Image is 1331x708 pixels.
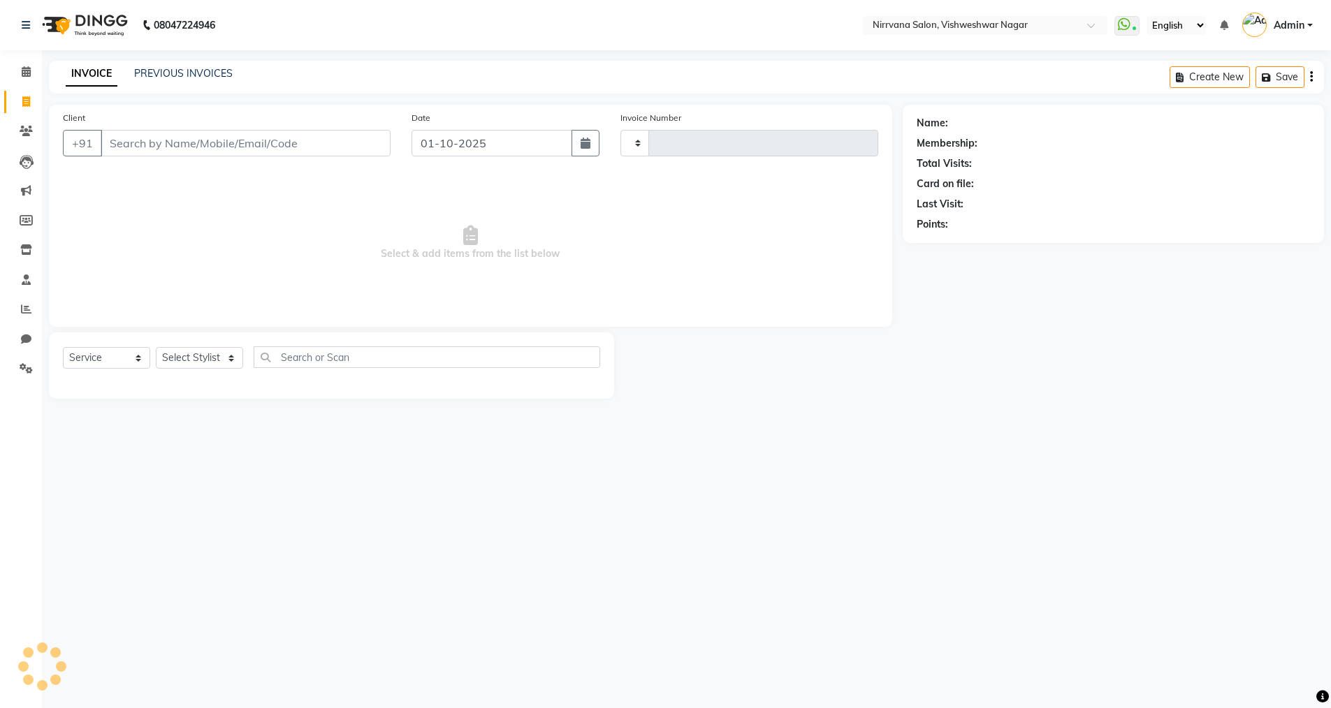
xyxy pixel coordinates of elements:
[917,136,977,151] div: Membership:
[63,112,85,124] label: Client
[66,61,117,87] a: INVOICE
[917,197,963,212] div: Last Visit:
[101,130,391,156] input: Search by Name/Mobile/Email/Code
[1274,18,1304,33] span: Admin
[917,177,974,191] div: Card on file:
[1242,13,1267,37] img: Admin
[1170,66,1250,88] button: Create New
[254,346,600,368] input: Search or Scan
[917,156,972,171] div: Total Visits:
[63,130,102,156] button: +91
[63,173,878,313] span: Select & add items from the list below
[1256,66,1304,88] button: Save
[412,112,430,124] label: Date
[917,217,948,232] div: Points:
[917,116,948,131] div: Name:
[36,6,131,45] img: logo
[620,112,681,124] label: Invoice Number
[154,6,215,45] b: 08047224946
[134,67,233,80] a: PREVIOUS INVOICES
